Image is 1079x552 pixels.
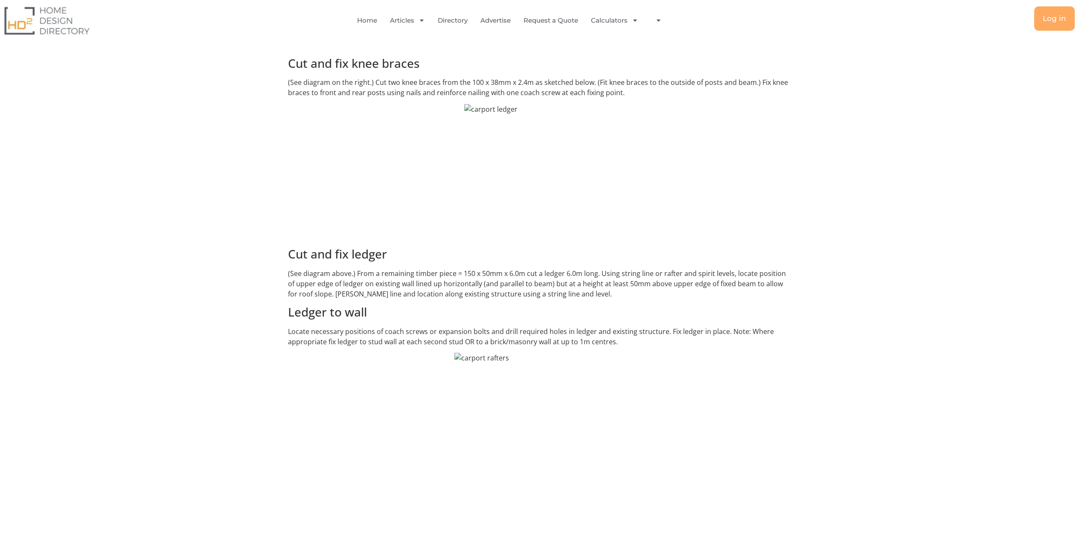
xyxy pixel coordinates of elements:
[288,268,791,299] p: (See diagram above.) From a remaining timber piece = 150 x 50mm x 6.0m cut a ledger 6.0m long. Us...
[1034,6,1075,31] a: Log in
[464,104,615,241] img: carport ledger
[591,11,638,30] a: Calculators
[1043,15,1066,22] span: Log in
[524,11,578,30] a: Request a Quote
[454,353,625,546] img: carport rafters
[357,11,377,30] a: Home
[218,11,807,30] nav: Menu
[288,326,791,347] p: Locate necessary positions of coach screws or expansion bolts and drill required holes in ledger ...
[438,11,468,30] a: Directory
[288,77,791,98] p: (See diagram on the right.) Cut two knee braces from the 100 x 38mm x 2.4m as sketched below. (Fi...
[480,11,511,30] a: Advertise
[288,247,791,261] h3: Cut and fix ledger
[288,56,791,71] h3: Cut and fix knee braces
[288,305,791,320] h3: Ledger to wall
[390,11,425,30] a: Articles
